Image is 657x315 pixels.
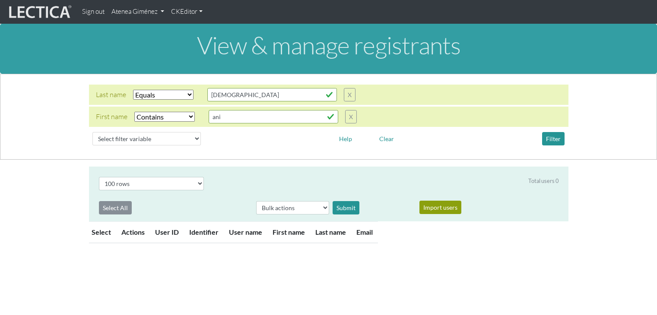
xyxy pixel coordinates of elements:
[89,221,116,243] th: Select
[79,3,108,20] a: Sign out
[7,4,72,20] img: lecticalive
[224,221,267,243] th: User name
[184,221,224,243] th: Identifier
[333,201,359,214] div: Submit
[168,3,206,20] a: CKEditor
[542,132,565,145] button: Filter
[344,88,355,101] button: X
[310,221,351,243] th: Last name
[150,221,184,243] th: User ID
[96,111,127,122] div: First name
[375,132,398,145] button: Clear
[419,201,461,214] button: Import users
[108,3,168,20] a: Atenea Giménez
[528,177,559,185] div: Total users 0
[335,133,356,142] a: Help
[7,32,650,59] h1: View & manage registrants
[335,132,356,145] button: Help
[99,201,132,214] button: Select All
[351,221,378,243] th: Email
[96,89,126,100] div: Last name
[345,110,357,123] button: X
[116,221,150,243] th: Actions
[267,221,310,243] th: First name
